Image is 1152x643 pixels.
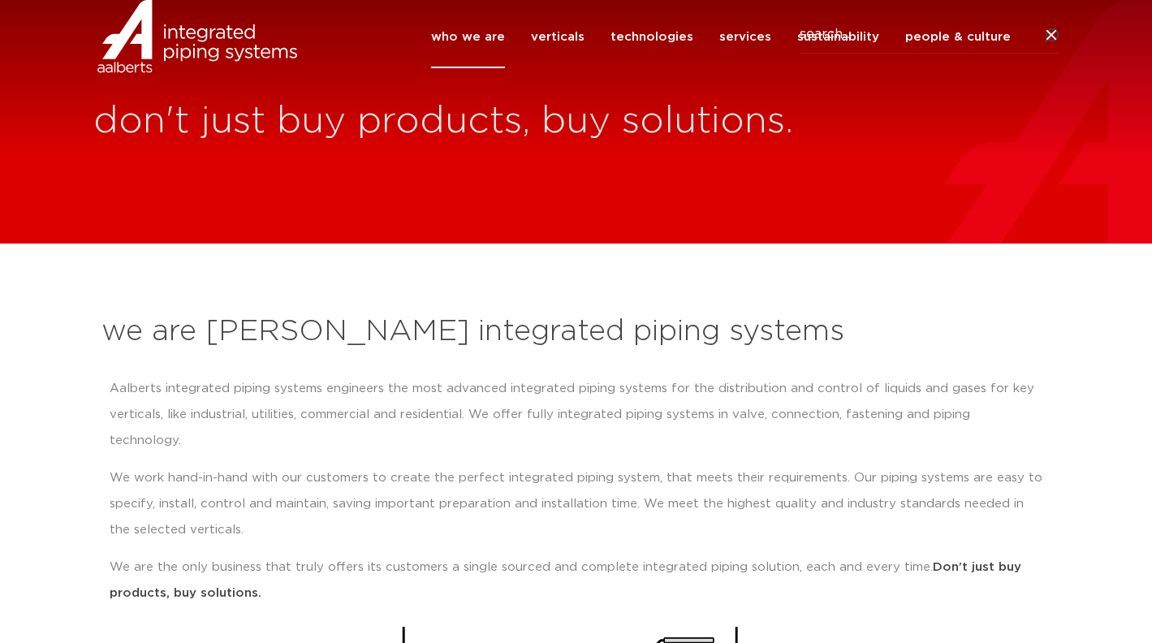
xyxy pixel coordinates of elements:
p: We are the only business that truly offers its customers a single sourced and complete integrated... [110,555,1043,606]
p: We work hand-in-hand with our customers to create the perfect integrated piping system, that meet... [110,465,1043,543]
a: sustainability [797,6,879,68]
a: people & culture [905,6,1011,68]
a: technologies [611,6,693,68]
a: services [719,6,771,68]
a: who we are [431,6,505,68]
nav: Menu [431,6,1011,68]
a: verticals [531,6,585,68]
p: Aalberts integrated piping systems engineers the most advanced integrated piping systems for the ... [110,376,1043,454]
h2: we are [PERSON_NAME] integrated piping systems [101,313,1051,352]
